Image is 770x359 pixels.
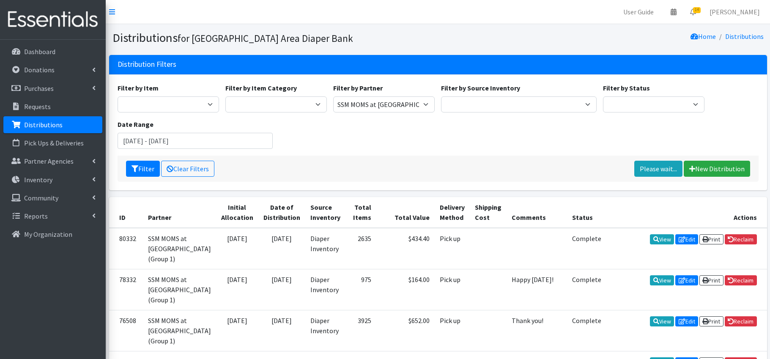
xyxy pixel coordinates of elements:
a: Edit [675,316,698,326]
span: 14 [693,7,701,13]
p: Dashboard [24,47,55,56]
a: Print [699,234,723,244]
th: Date of Distribution [258,197,305,228]
p: Donations [24,66,55,74]
a: Reclaim [725,275,757,285]
button: Filter [126,161,160,177]
a: Edit [675,275,698,285]
td: Complete [567,228,606,269]
a: Partner Agencies [3,153,102,170]
p: Pick Ups & Deliveries [24,139,84,147]
th: Source Inventory [305,197,345,228]
th: Actions [606,197,767,228]
a: Print [699,275,723,285]
td: $652.00 [376,310,435,351]
a: Distributions [3,116,102,133]
img: HumanEssentials [3,5,102,34]
p: Distributions [24,121,63,129]
a: View [650,275,674,285]
td: [DATE] [216,228,258,269]
label: Filter by Partner [333,83,383,93]
td: Thank you! [507,310,567,351]
label: Filter by Status [603,83,650,93]
td: 76508 [109,310,143,351]
p: Reports [24,212,48,220]
h3: Distribution Filters [118,60,176,69]
th: Total Items [345,197,376,228]
td: 80332 [109,228,143,269]
td: Diaper Inventory [305,310,345,351]
label: Filter by Item [118,83,159,93]
td: [DATE] [258,269,305,310]
td: 2635 [345,228,376,269]
td: [DATE] [258,310,305,351]
td: $434.40 [376,228,435,269]
a: 14 [683,3,703,20]
a: View [650,234,674,244]
td: [DATE] [216,269,258,310]
th: Partner [143,197,216,228]
td: Pick up [435,269,470,310]
a: Requests [3,98,102,115]
a: Donations [3,61,102,78]
a: Edit [675,234,698,244]
a: Purchases [3,80,102,97]
a: View [650,316,674,326]
small: for [GEOGRAPHIC_DATA] Area Diaper Bank [178,32,353,44]
a: Home [691,32,716,41]
label: Filter by Source Inventory [441,83,520,93]
p: Requests [24,102,51,111]
a: Reclaim [725,234,757,244]
a: Reclaim [725,316,757,326]
td: 3925 [345,310,376,351]
a: New Distribution [684,161,750,177]
td: Diaper Inventory [305,269,345,310]
a: Pick Ups & Deliveries [3,134,102,151]
th: Status [567,197,606,228]
a: Print [699,316,723,326]
td: Pick up [435,310,470,351]
label: Filter by Item Category [225,83,297,93]
td: 78332 [109,269,143,310]
th: Comments [507,197,567,228]
p: Purchases [24,84,54,93]
td: Happy [DATE]! [507,269,567,310]
p: Partner Agencies [24,157,74,165]
td: SSM MOMS at [GEOGRAPHIC_DATA] (Group 1) [143,228,216,269]
th: Total Value [376,197,435,228]
p: My Organization [24,230,72,238]
a: Please wait... [634,161,682,177]
th: ID [109,197,143,228]
td: [DATE] [258,228,305,269]
td: SSM MOMS at [GEOGRAPHIC_DATA] (Group 1) [143,269,216,310]
td: $164.00 [376,269,435,310]
th: Shipping Cost [470,197,507,228]
a: Community [3,189,102,206]
th: Initial Allocation [216,197,258,228]
a: Reports [3,208,102,225]
th: Delivery Method [435,197,470,228]
label: Date Range [118,119,153,129]
a: My Organization [3,226,102,243]
p: Inventory [24,175,52,184]
a: Dashboard [3,43,102,60]
td: 975 [345,269,376,310]
td: SSM MOMS at [GEOGRAPHIC_DATA] (Group 1) [143,310,216,351]
a: [PERSON_NAME] [703,3,767,20]
td: Diaper Inventory [305,228,345,269]
a: User Guide [617,3,660,20]
p: Community [24,194,58,202]
a: Inventory [3,171,102,188]
td: Pick up [435,228,470,269]
a: Clear Filters [161,161,214,177]
td: Complete [567,310,606,351]
td: Complete [567,269,606,310]
td: [DATE] [216,310,258,351]
h1: Distributions [112,30,435,45]
a: Distributions [725,32,764,41]
input: January 1, 2011 - December 31, 2011 [118,133,273,149]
